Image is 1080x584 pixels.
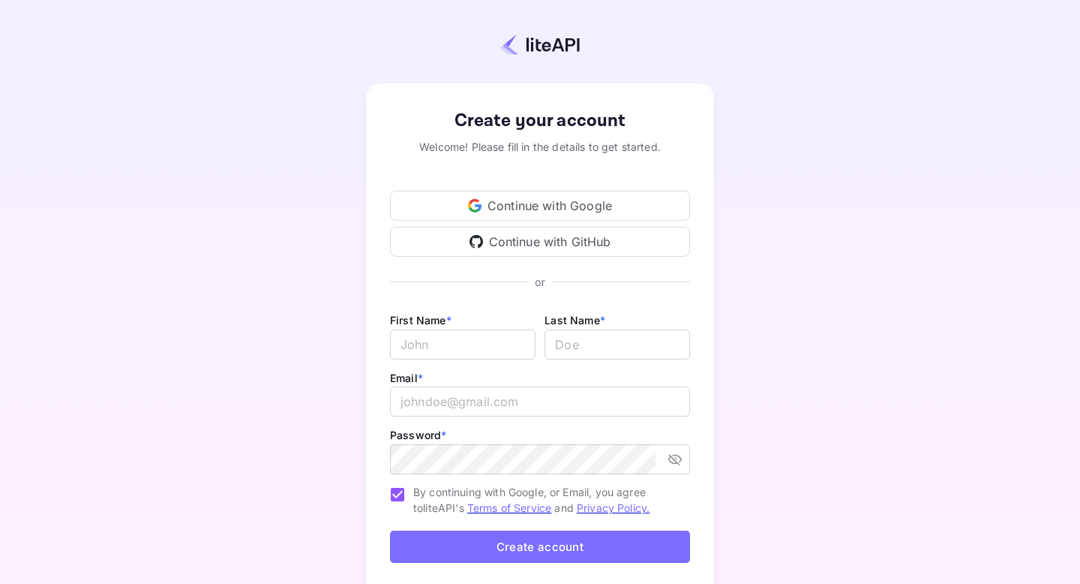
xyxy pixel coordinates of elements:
input: Doe [544,330,690,360]
a: Privacy Policy. [577,501,649,514]
label: Last Name [544,314,605,327]
label: Email [390,372,423,384]
button: Create account [390,531,690,563]
input: johndoe@gmail.com [390,387,690,417]
button: toggle password visibility [661,446,688,473]
label: First Name [390,314,451,327]
img: liteapi [500,34,580,56]
span: By continuing with Google, or Email, you agree to liteAPI's and [413,484,678,516]
div: Welcome! Please fill in the details to get started. [390,139,690,155]
label: Password [390,429,446,441]
a: Terms of Service [467,501,551,514]
div: Continue with GitHub [390,227,690,257]
div: Create your account [390,107,690,134]
div: Continue with Google [390,191,690,221]
input: John [390,330,535,360]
